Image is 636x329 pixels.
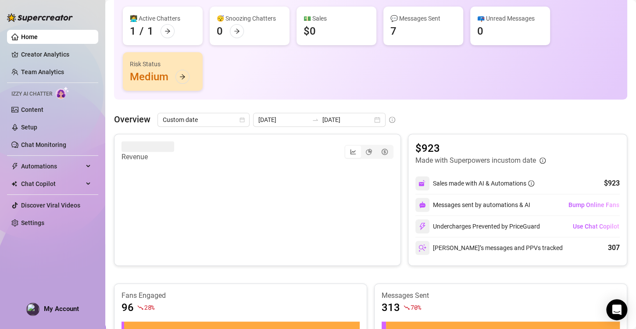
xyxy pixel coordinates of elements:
div: 7 [390,24,397,38]
a: Discover Viral Videos [21,202,80,209]
img: svg%3e [418,179,426,187]
div: [PERSON_NAME]’s messages and PPVs tracked [415,241,563,255]
img: Chat Copilot [11,181,17,187]
span: Chat Copilot [21,177,83,191]
a: Creator Analytics [21,47,91,61]
button: Use Chat Copilot [572,219,620,233]
span: pie-chart [366,149,372,155]
span: 70 % [411,303,421,311]
span: calendar [239,117,245,122]
article: Fans Engaged [121,291,360,300]
span: dollar-circle [382,149,388,155]
article: Messages Sent [382,291,620,300]
a: Home [21,33,38,40]
span: to [312,116,319,123]
div: 💬 Messages Sent [390,14,456,23]
span: fall [137,304,143,311]
span: line-chart [350,149,356,155]
img: svg%3e [418,222,426,230]
div: Sales made with AI & Automations [433,179,534,188]
button: Bump Online Fans [568,198,620,212]
span: arrow-right [234,28,240,34]
img: logo-BBDzfeDw.svg [7,13,73,22]
span: Izzy AI Chatter [11,90,52,98]
article: Revenue [121,152,174,162]
a: Chat Monitoring [21,141,66,148]
div: Undercharges Prevented by PriceGuard [415,219,540,233]
div: Open Intercom Messenger [606,299,627,320]
span: My Account [44,305,79,313]
span: swap-right [312,116,319,123]
div: 307 [608,243,620,253]
div: Risk Status [130,59,196,69]
a: Settings [21,219,44,226]
span: 28 % [144,303,154,311]
img: profilePics%2FASZ7NxuLgRdxjiampkMfwjr5suf2.jpeg [27,303,39,315]
a: Setup [21,124,37,131]
span: info-circle [540,157,546,164]
div: segmented control [344,145,393,159]
div: 😴 Snoozing Chatters [217,14,282,23]
span: arrow-right [164,28,171,34]
article: 96 [121,300,134,315]
article: 313 [382,300,400,315]
span: arrow-right [179,74,186,80]
div: $0 [304,24,316,38]
span: info-circle [389,117,395,123]
span: Use Chat Copilot [573,223,619,230]
article: Made with Superpowers in custom date [415,155,536,166]
input: End date [322,115,372,125]
span: Automations [21,159,83,173]
article: $923 [415,141,546,155]
a: Content [21,106,43,113]
input: Start date [258,115,308,125]
div: $923 [604,178,620,189]
article: Overview [114,113,150,126]
img: svg%3e [418,244,426,252]
img: AI Chatter [56,86,69,99]
div: 1 [147,24,154,38]
span: Bump Online Fans [568,201,619,208]
img: svg%3e [419,201,426,208]
div: Messages sent by automations & AI [415,198,530,212]
span: fall [404,304,410,311]
div: 0 [477,24,483,38]
span: info-circle [528,180,534,186]
div: 💵 Sales [304,14,369,23]
a: Team Analytics [21,68,64,75]
div: 📪 Unread Messages [477,14,543,23]
div: 👩‍💻 Active Chatters [130,14,196,23]
div: 0 [217,24,223,38]
span: thunderbolt [11,163,18,170]
div: 1 [130,24,136,38]
span: Custom date [163,113,244,126]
